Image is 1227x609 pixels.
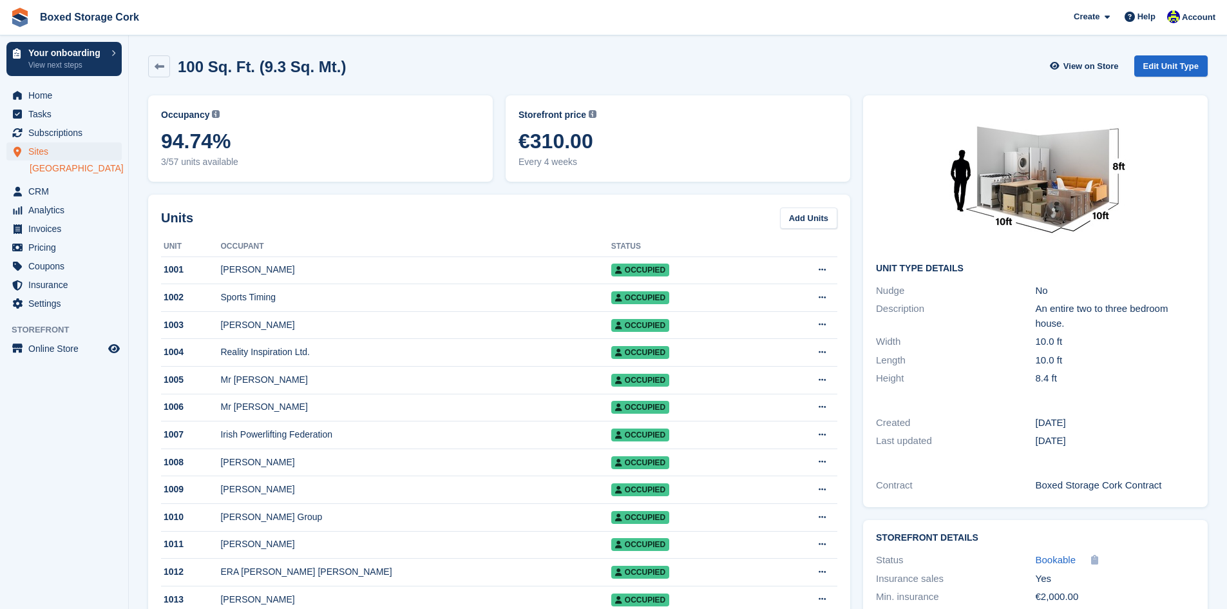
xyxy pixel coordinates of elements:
[30,162,122,175] a: [GEOGRAPHIC_DATA]
[518,108,586,122] span: Storefront price
[611,374,669,387] span: Occupied
[1036,284,1195,298] div: No
[161,428,220,441] div: 1007
[220,345,611,359] div: Reality Inspiration Ltd.
[1134,55,1208,77] a: Edit Unit Type
[161,510,220,524] div: 1010
[220,565,611,579] div: ERA [PERSON_NAME] [PERSON_NAME]
[28,295,106,313] span: Settings
[1167,10,1180,23] img: Vincent
[220,400,611,414] div: Mr [PERSON_NAME]
[161,155,480,169] span: 3/57 units available
[161,593,220,606] div: 1013
[876,284,1035,298] div: Nudge
[161,108,209,122] span: Occupancy
[1036,434,1195,449] div: [DATE]
[212,110,220,118] img: icon-info-grey-7440780725fd019a000dd9b08b2336e03edf1995a4989e88bcd33f0948082b44.svg
[28,48,105,57] p: Your onboarding
[28,238,106,256] span: Pricing
[35,6,144,28] a: Boxed Storage Cork
[220,291,611,304] div: Sports Timing
[6,86,122,104] a: menu
[876,353,1035,368] div: Length
[1036,302,1195,331] div: An entire two to three bedroom house.
[220,510,611,524] div: [PERSON_NAME] Group
[876,416,1035,430] div: Created
[6,142,122,160] a: menu
[611,401,669,414] span: Occupied
[876,590,1035,604] div: Min. insurance
[1036,590,1195,604] div: €2,000.00
[876,434,1035,449] div: Last updated
[106,341,122,356] a: Preview store
[6,340,122,358] a: menu
[6,124,122,142] a: menu
[161,208,193,227] h2: Units
[220,537,611,551] div: [PERSON_NAME]
[611,429,669,441] span: Occupied
[161,130,480,153] span: 94.74%
[518,130,837,153] span: €310.00
[28,59,105,71] p: View next steps
[10,8,30,27] img: stora-icon-8386f47178a22dfd0bd8f6a31ec36ba5ce8667c1dd55bd0f319d3a0aa187defe.svg
[28,86,106,104] span: Home
[1036,572,1195,586] div: Yes
[876,302,1035,331] div: Description
[161,237,220,257] th: Unit
[220,263,611,276] div: [PERSON_NAME]
[876,533,1195,543] h2: Storefront Details
[220,456,611,469] div: [PERSON_NAME]
[1074,10,1099,23] span: Create
[6,295,122,313] a: menu
[876,371,1035,386] div: Height
[28,257,106,275] span: Coupons
[780,208,837,229] a: Add Units
[161,373,220,387] div: 1005
[611,538,669,551] span: Occupied
[611,511,669,524] span: Occupied
[1036,353,1195,368] div: 10.0 ft
[6,42,122,76] a: Your onboarding View next steps
[1137,10,1156,23] span: Help
[611,594,669,606] span: Occupied
[611,483,669,496] span: Occupied
[28,124,106,142] span: Subscriptions
[220,318,611,332] div: [PERSON_NAME]
[876,264,1195,274] h2: Unit Type details
[518,155,837,169] span: Every 4 weeks
[611,319,669,332] span: Occupied
[161,456,220,469] div: 1008
[6,201,122,219] a: menu
[876,334,1035,349] div: Width
[161,263,220,276] div: 1001
[589,110,596,118] img: icon-info-grey-7440780725fd019a000dd9b08b2336e03edf1995a4989e88bcd33f0948082b44.svg
[220,428,611,441] div: Irish Powerlifting Federation
[876,553,1035,568] div: Status
[28,105,106,123] span: Tasks
[161,483,220,496] div: 1009
[6,238,122,256] a: menu
[28,220,106,238] span: Invoices
[28,201,106,219] span: Analytics
[161,400,220,414] div: 1006
[28,142,106,160] span: Sites
[161,291,220,304] div: 1002
[161,345,220,359] div: 1004
[1036,416,1195,430] div: [DATE]
[1063,60,1119,73] span: View on Store
[6,257,122,275] a: menu
[161,318,220,332] div: 1003
[876,478,1035,493] div: Contract
[220,593,611,606] div: [PERSON_NAME]
[611,291,669,304] span: Occupied
[611,237,776,257] th: Status
[6,182,122,200] a: menu
[220,237,611,257] th: Occupant
[6,220,122,238] a: menu
[161,537,220,551] div: 1011
[6,105,122,123] a: menu
[178,58,346,75] h2: 100 Sq. Ft. (9.3 Sq. Mt.)
[28,340,106,358] span: Online Store
[1036,478,1195,493] div: Boxed Storage Cork Contract
[876,572,1035,586] div: Insurance sales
